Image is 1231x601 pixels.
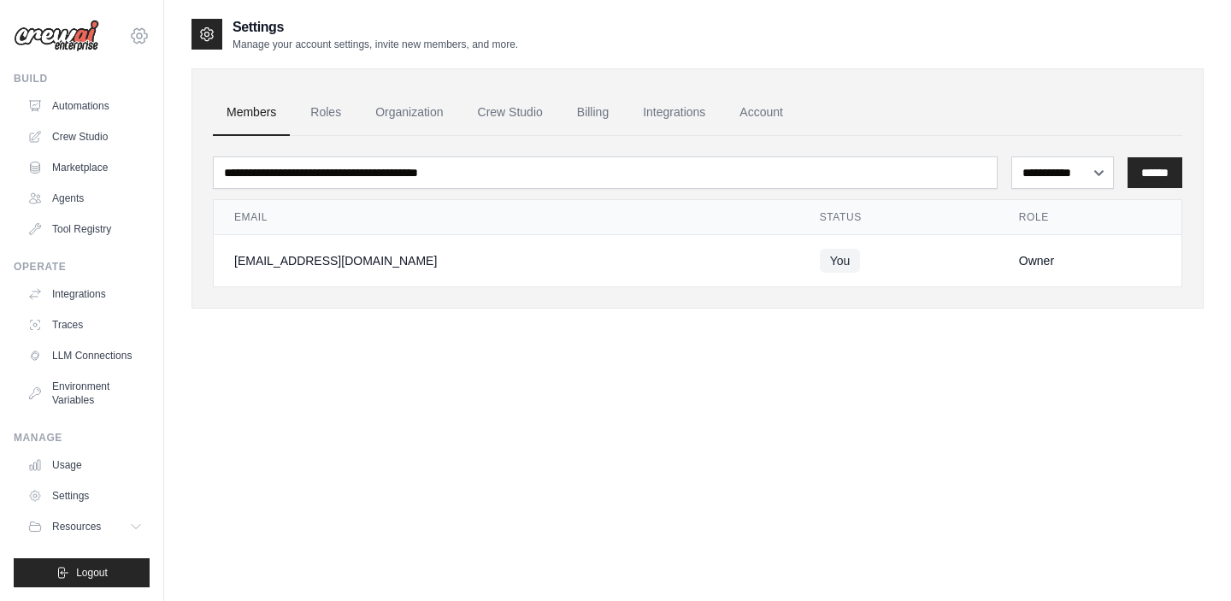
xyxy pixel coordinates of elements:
a: Integrations [21,280,150,308]
a: Settings [21,482,150,510]
a: Crew Studio [21,123,150,150]
a: Environment Variables [21,373,150,414]
a: Crew Studio [464,90,557,136]
div: Build [14,72,150,85]
div: Operate [14,260,150,274]
th: Status [799,200,998,235]
a: LLM Connections [21,342,150,369]
div: Manage [14,431,150,445]
a: Roles [297,90,355,136]
h2: Settings [233,17,518,38]
a: Tool Registry [21,215,150,243]
p: Manage your account settings, invite new members, and more. [233,38,518,51]
button: Resources [21,513,150,540]
a: Agents [21,185,150,212]
th: Email [214,200,799,235]
a: Traces [21,311,150,339]
div: [EMAIL_ADDRESS][DOMAIN_NAME] [234,252,779,269]
a: Integrations [629,90,719,136]
span: You [820,249,861,273]
a: Organization [362,90,456,136]
button: Logout [14,558,150,587]
span: Resources [52,520,101,533]
a: Marketplace [21,154,150,181]
img: Logo [14,20,99,52]
a: Account [726,90,797,136]
a: Members [213,90,290,136]
th: Role [998,200,1181,235]
a: Automations [21,92,150,120]
span: Logout [76,566,108,580]
div: Owner [1019,252,1161,269]
a: Usage [21,451,150,479]
a: Billing [563,90,622,136]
